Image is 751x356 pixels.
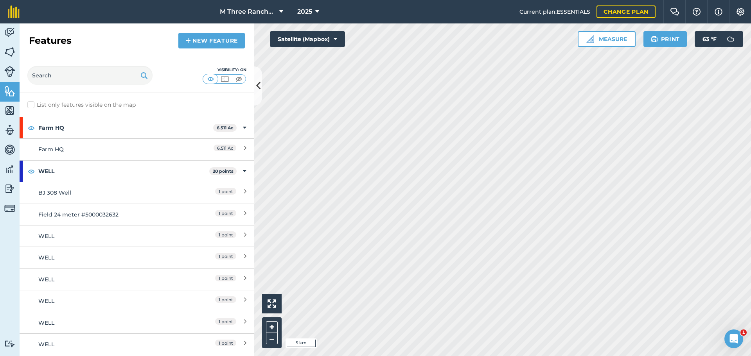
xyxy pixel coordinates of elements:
[38,340,177,349] div: WELL
[38,161,209,182] strong: WELL
[178,33,245,48] a: New feature
[20,247,254,268] a: WELL1 point
[215,253,236,259] span: 1 point
[650,34,658,44] img: svg+xml;base64,PHN2ZyB4bWxucz0iaHR0cDovL3d3dy53My5vcmcvMjAwMC9zdmciIHdpZHRoPSIxOSIgaGVpZ2h0PSIyNC...
[643,31,687,47] button: Print
[4,340,15,347] img: svg+xml;base64,PD94bWwgdmVyc2lvbj0iMS4wIiBlbmNvZGluZz0idXRmLTgiPz4KPCEtLSBHZW5lcmF0b3I6IEFkb2JlIE...
[20,333,254,355] a: WELL1 point
[215,296,236,303] span: 1 point
[214,145,236,151] span: 6.511 Ac
[4,203,15,214] img: svg+xml;base64,PD94bWwgdmVyc2lvbj0iMS4wIiBlbmNvZGluZz0idXRmLTgiPz4KPCEtLSBHZW5lcmF0b3I6IEFkb2JlIE...
[185,36,191,45] img: svg+xml;base64,PHN2ZyB4bWxucz0iaHR0cDovL3d3dy53My5vcmcvMjAwMC9zdmciIHdpZHRoPSIxNCIgaGVpZ2h0PSIyNC...
[234,75,244,83] img: svg+xml;base64,PHN2ZyB4bWxucz0iaHR0cDovL3d3dy53My5vcmcvMjAwMC9zdmciIHdpZHRoPSI1MCIgaGVpZ2h0PSI0MC...
[38,318,177,327] div: WELL
[266,333,278,344] button: –
[38,117,213,138] strong: Farm HQ
[140,71,148,80] img: svg+xml;base64,PHN2ZyB4bWxucz0iaHR0cDovL3d3dy53My5vcmcvMjAwMC9zdmciIHdpZHRoPSIxOSIgaGVpZ2h0PSIyNC...
[215,318,236,325] span: 1 point
[297,7,312,16] span: 2025
[38,253,177,262] div: WELL
[215,210,236,216] span: 1 point
[20,161,254,182] div: WELL20 points
[20,117,254,138] div: Farm HQ6.511 Ac
[20,312,254,333] a: WELL1 point
[724,329,743,348] iframe: Intercom live chat
[4,105,15,116] img: svg+xml;base64,PHN2ZyB4bWxucz0iaHR0cDovL3d3dy53My5vcmcvMjAwMC9zdmciIHdpZHRoPSI1NiIgaGVpZ2h0PSI2MC...
[206,75,216,83] img: svg+xml;base64,PHN2ZyB4bWxucz0iaHR0cDovL3d3dy53My5vcmcvMjAwMC9zdmciIHdpZHRoPSI1MCIgaGVpZ2h0PSI0MC...
[27,101,136,109] label: List only features visible on the map
[38,275,177,284] div: WELL
[715,7,722,16] img: svg+xml;base64,PHN2ZyB4bWxucz0iaHR0cDovL3d3dy53My5vcmcvMjAwMC9zdmciIHdpZHRoPSIxNyIgaGVpZ2h0PSIxNy...
[38,210,177,219] div: Field 24 meter #5000032632
[519,7,590,16] span: Current plan : ESSENTIALS
[220,7,276,16] span: M Three Ranches LLC
[268,299,276,308] img: Four arrows, one pointing top left, one top right, one bottom right and the last bottom left
[213,168,234,174] strong: 20 points
[20,290,254,311] a: WELL1 point
[220,75,230,83] img: svg+xml;base64,PHN2ZyB4bWxucz0iaHR0cDovL3d3dy53My5vcmcvMjAwMC9zdmciIHdpZHRoPSI1MCIgaGVpZ2h0PSI0MC...
[20,204,254,225] a: Field 24 meter #50000326321 point
[723,31,738,47] img: svg+xml;base64,PD94bWwgdmVyc2lvbj0iMS4wIiBlbmNvZGluZz0idXRmLTgiPz4KPCEtLSBHZW5lcmF0b3I6IEFkb2JlIE...
[38,145,177,154] div: Farm HQ
[38,232,177,240] div: WELL
[4,183,15,195] img: svg+xml;base64,PD94bWwgdmVyc2lvbj0iMS4wIiBlbmNvZGluZz0idXRmLTgiPz4KPCEtLSBHZW5lcmF0b3I6IEFkb2JlIE...
[4,163,15,175] img: svg+xml;base64,PD94bWwgdmVyc2lvbj0iMS4wIiBlbmNvZGluZz0idXRmLTgiPz4KPCEtLSBHZW5lcmF0b3I6IEFkb2JlIE...
[215,275,236,281] span: 1 point
[215,188,236,195] span: 1 point
[736,8,745,16] img: A cog icon
[38,188,177,197] div: BJ 308 Well
[20,268,254,290] a: WELL1 point
[38,297,177,305] div: WELL
[586,35,594,43] img: Ruler icon
[670,8,679,16] img: Two speech bubbles overlapping with the left bubble in the forefront
[20,182,254,203] a: BJ 308 Well1 point
[20,138,254,160] a: Farm HQ6.511 Ac
[4,144,15,156] img: svg+xml;base64,PD94bWwgdmVyc2lvbj0iMS4wIiBlbmNvZGluZz0idXRmLTgiPz4KPCEtLSBHZW5lcmF0b3I6IEFkb2JlIE...
[4,27,15,38] img: svg+xml;base64,PD94bWwgdmVyc2lvbj0iMS4wIiBlbmNvZGluZz0idXRmLTgiPz4KPCEtLSBHZW5lcmF0b3I6IEFkb2JlIE...
[8,5,20,18] img: fieldmargin Logo
[28,123,35,132] img: svg+xml;base64,PHN2ZyB4bWxucz0iaHR0cDovL3d3dy53My5vcmcvMjAwMC9zdmciIHdpZHRoPSIxOCIgaGVpZ2h0PSIyNC...
[4,46,15,58] img: svg+xml;base64,PHN2ZyB4bWxucz0iaHR0cDovL3d3dy53My5vcmcvMjAwMC9zdmciIHdpZHRoPSI1NiIgaGVpZ2h0PSI2MC...
[20,225,254,247] a: WELL1 point
[4,66,15,77] img: svg+xml;base64,PD94bWwgdmVyc2lvbj0iMS4wIiBlbmNvZGluZz0idXRmLTgiPz4KPCEtLSBHZW5lcmF0b3I6IEFkb2JlIE...
[740,329,747,336] span: 1
[215,231,236,238] span: 1 point
[217,125,234,131] strong: 6.511 Ac
[578,31,636,47] button: Measure
[203,67,246,73] div: Visibility: On
[266,321,278,333] button: +
[692,8,701,16] img: A question mark icon
[270,31,345,47] button: Satellite (Mapbox)
[28,166,35,176] img: svg+xml;base64,PHN2ZyB4bWxucz0iaHR0cDovL3d3dy53My5vcmcvMjAwMC9zdmciIHdpZHRoPSIxOCIgaGVpZ2h0PSIyNC...
[702,31,717,47] span: 63 ° F
[215,340,236,346] span: 1 point
[29,34,72,47] h2: Features
[4,85,15,97] img: svg+xml;base64,PHN2ZyB4bWxucz0iaHR0cDovL3d3dy53My5vcmcvMjAwMC9zdmciIHdpZHRoPSI1NiIgaGVpZ2h0PSI2MC...
[4,124,15,136] img: svg+xml;base64,PD94bWwgdmVyc2lvbj0iMS4wIiBlbmNvZGluZz0idXRmLTgiPz4KPCEtLSBHZW5lcmF0b3I6IEFkb2JlIE...
[695,31,743,47] button: 63 °F
[596,5,656,18] a: Change plan
[27,66,153,85] input: Search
